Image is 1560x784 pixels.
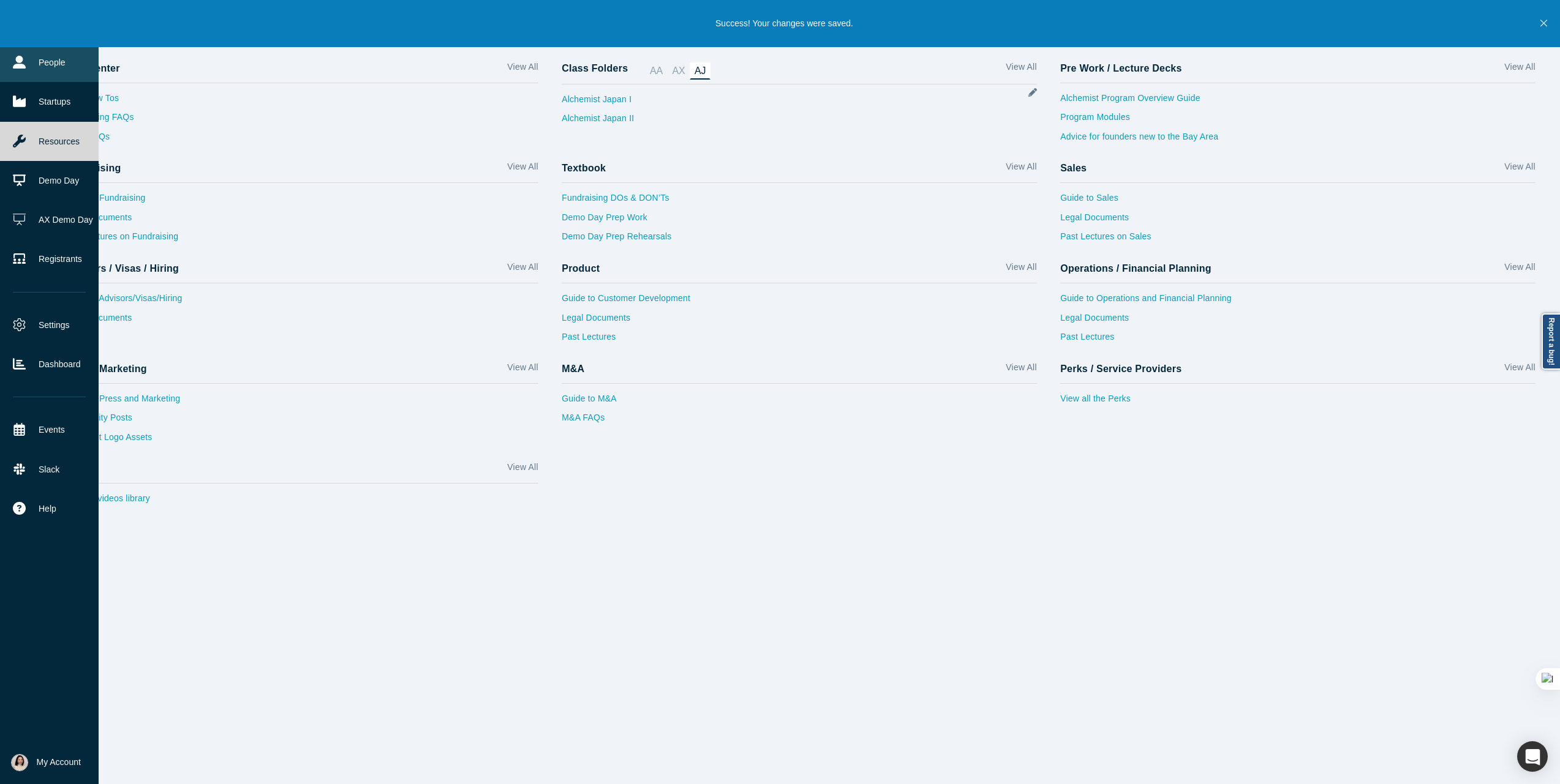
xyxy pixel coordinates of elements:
[507,461,538,479] a: View All
[507,361,538,379] a: View All
[507,61,538,78] a: View All
[562,312,1037,331] a: Legal Documents
[1504,361,1535,379] a: View All
[63,431,538,450] a: Alchemist Logo Assets
[63,130,538,150] a: Sales FAQs
[562,263,600,274] h4: Product
[1006,261,1036,278] a: View All
[1006,160,1036,178] a: View All
[1060,211,1536,231] a: Legal Documents
[1060,192,1536,211] a: Guide to Sales
[63,92,538,111] a: Vault How Tos
[562,192,1037,211] a: Fundraising DOs & DON’Ts
[1060,62,1181,74] h4: Pre Work / Lecture Decks
[63,492,538,512] a: Visit our videos library
[1060,292,1536,312] a: Guide to Operations and Financial Planning
[562,363,584,375] h4: M&A
[63,292,538,312] a: Guide to Advisors/Visas/Hiring
[63,211,538,231] a: Legal Documents
[37,756,81,769] span: My Account
[1504,160,1535,178] a: View All
[63,392,538,412] a: Guide to Press and Marketing
[562,330,1037,350] a: Past Lectures
[1060,230,1536,250] a: Past Lectures on Sales
[562,162,606,174] h4: Textbook
[562,93,634,113] a: Alchemist Japan I
[63,312,538,331] a: Legal Documents
[63,192,538,211] a: Guide to Fundraising
[39,502,56,515] span: Help
[1542,313,1560,370] a: Report a bug!
[63,111,538,130] a: Fundraising FAQs
[562,292,1037,312] a: Guide to Customer Development
[507,261,538,278] a: View All
[715,17,853,30] p: Success! Your changes were saved.
[63,230,538,250] a: Past Lectures on Fundraising
[1060,111,1536,130] a: Program Modules
[645,62,668,80] a: AA
[1060,392,1536,412] a: View all the Perks
[562,392,1037,412] a: Guide to M&A
[690,62,710,80] a: AJ
[1060,263,1211,274] h4: Operations / Financial Planning
[562,62,628,75] h4: Class Folders
[562,230,1037,250] a: Demo Day Prep Rehearsals
[11,754,28,771] img: Yukai Chen's Account
[1006,61,1036,80] a: View All
[1504,61,1535,78] a: View All
[1060,312,1536,331] a: Legal Documents
[562,211,1037,231] a: Demo Day Prep Work
[1060,330,1536,350] a: Past Lectures
[63,411,538,431] a: Community Posts
[63,363,147,375] h4: Press / Marketing
[1060,162,1087,174] h4: Sales
[63,263,179,274] h4: Advisors / Visas / Hiring
[1060,363,1181,375] h4: Perks / Service Providers
[1060,92,1536,111] a: Alchemist Program Overview Guide
[507,160,538,178] a: View All
[1504,261,1535,278] a: View All
[668,62,690,80] a: AX
[1006,361,1036,379] a: View All
[562,112,634,132] a: Alchemist Japan II
[1060,130,1536,150] a: Advice for founders new to the Bay Area
[562,411,1037,431] a: M&A FAQs
[11,754,81,771] button: My Account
